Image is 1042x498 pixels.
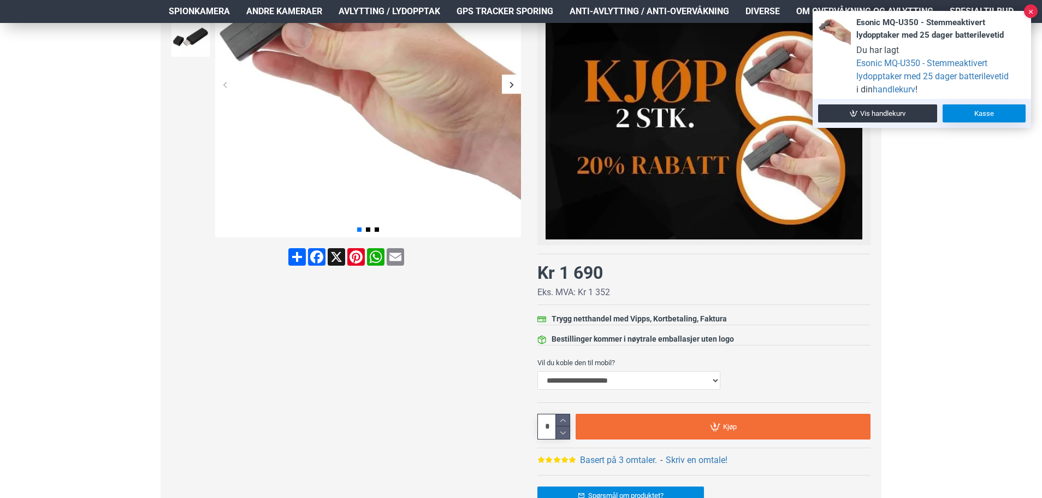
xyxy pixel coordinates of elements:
div: Kr 1 690 [537,260,603,286]
a: Basert på 3 omtaler. [580,454,657,467]
span: Spesialtilbud [950,5,1014,18]
img: Esonic MQ-U350 - Stemmeaktivert lydopptaker med 25 dager batterilevetid - SpyGadgets.no [171,19,210,57]
div: Du har lagt i din ! [856,44,1026,96]
img: esonic-mq-u350-lydaktivert-lydopptaker-lang-batterilevetid-60x60w.webp [818,16,851,49]
a: handlekurv [873,83,915,96]
div: Trygg netthandel med Vipps, Kortbetaling, Faktura [552,313,727,325]
div: Bestillinger kommer i nøytrale emballasjer uten logo [552,333,734,345]
span: Go to slide 2 [366,227,370,232]
b: - [660,455,662,465]
a: Pinterest [346,248,366,266]
span: Anti-avlytting / Anti-overvåkning [570,5,729,18]
span: Go to slide 1 [357,227,362,232]
span: Spionkamera [169,5,230,18]
a: Email [386,248,405,266]
a: Share [287,248,307,266]
span: Diverse [745,5,780,18]
a: WhatsApp [366,248,386,266]
div: Previous slide [215,75,234,94]
span: Go to slide 3 [375,227,379,232]
a: Vis handlekurv [818,104,937,122]
a: Skriv en omtale! [666,454,727,467]
a: Facebook [307,248,327,266]
span: Kjøp [723,423,737,430]
div: Esonic MQ-U350 - Stemmeaktivert lydopptaker med 25 dager batterilevetid [856,16,1026,41]
span: Om overvåkning og avlytting [796,5,933,18]
a: Kasse [943,104,1026,122]
span: Andre kameraer [246,5,322,18]
a: X [327,248,346,266]
span: Avlytting / Lydopptak [339,5,440,18]
img: 20% rabatt ved kjøp av 2 stk. Esonic MQ-U350 [546,22,862,240]
div: Next slide [502,75,521,94]
label: Vil du koble den til mobil? [537,354,871,371]
span: GPS Tracker Sporing [457,5,553,18]
a: Esonic MQ-U350 - Stemmeaktivert lydopptaker med 25 dager batterilevetid [856,57,1026,83]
